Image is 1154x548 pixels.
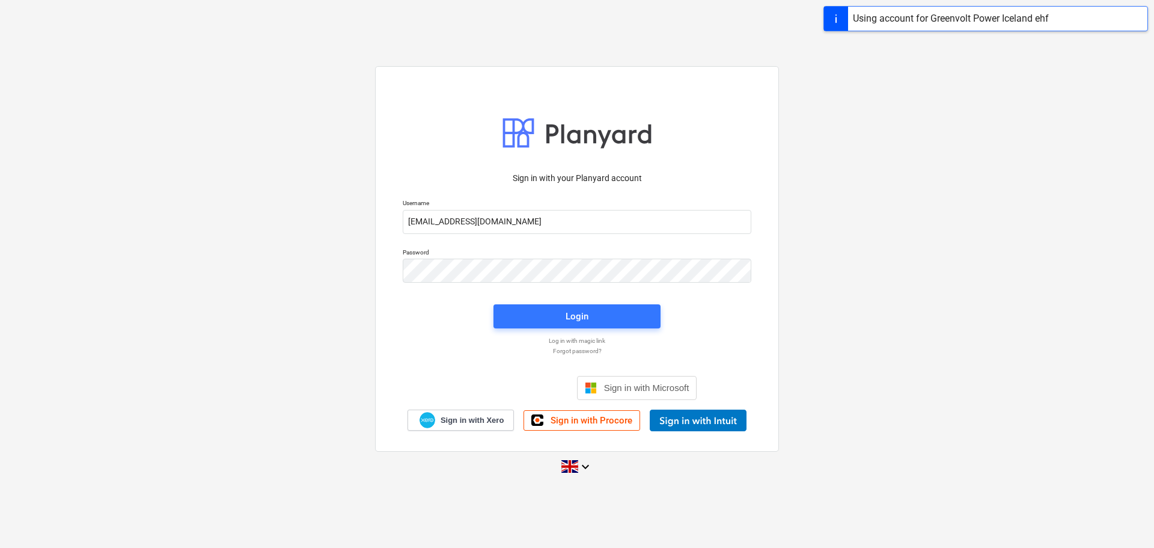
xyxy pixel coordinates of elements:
[441,415,504,426] span: Sign in with Xero
[524,410,640,431] a: Sign in with Procore
[420,412,435,428] img: Xero logo
[403,172,751,185] p: Sign in with your Planyard account
[566,309,588,324] div: Login
[397,337,757,345] a: Log in with magic link
[403,199,751,209] p: Username
[451,375,573,401] iframe: Sign in with Google Button
[403,248,751,259] p: Password
[408,410,514,431] a: Sign in with Xero
[853,11,1049,26] div: Using account for Greenvolt Power Iceland ehf
[578,460,593,474] i: keyboard_arrow_down
[397,347,757,355] a: Forgot password?
[403,210,751,234] input: Username
[585,382,597,394] img: Microsoft logo
[493,304,661,328] button: Login
[551,415,632,426] span: Sign in with Procore
[604,383,689,393] span: Sign in with Microsoft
